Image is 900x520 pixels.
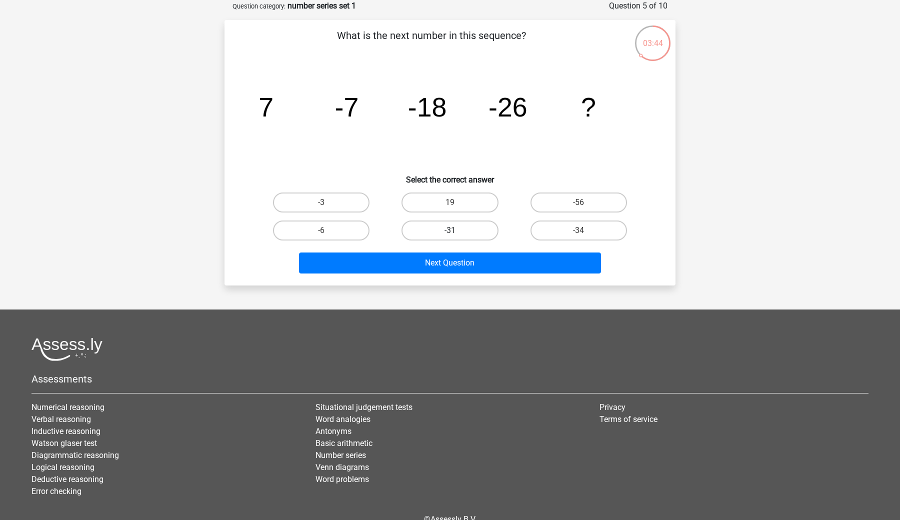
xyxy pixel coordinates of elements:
[258,92,273,122] tspan: 7
[31,402,104,412] a: Numerical reasoning
[31,373,868,385] h5: Assessments
[31,426,100,436] a: Inductive reasoning
[315,450,366,460] a: Number series
[232,2,285,10] small: Question category:
[408,92,447,122] tspan: -18
[581,92,596,122] tspan: ?
[31,414,91,424] a: Verbal reasoning
[31,474,103,484] a: Deductive reasoning
[240,167,659,184] h6: Select the correct answer
[315,462,369,472] a: Venn diagrams
[31,337,102,361] img: Assessly logo
[315,426,351,436] a: Antonyms
[530,192,627,212] label: -56
[240,28,622,58] p: What is the next number in this sequence?
[315,414,370,424] a: Word analogies
[315,474,369,484] a: Word problems
[315,438,372,448] a: Basic arithmetic
[335,92,359,122] tspan: -7
[31,438,97,448] a: Watson glaser test
[31,450,119,460] a: Diagrammatic reasoning
[31,486,81,496] a: Error checking
[299,252,601,273] button: Next Question
[401,192,498,212] label: 19
[31,462,94,472] a: Logical reasoning
[273,192,369,212] label: -3
[599,414,657,424] a: Terms of service
[488,92,527,122] tspan: -26
[634,24,671,49] div: 03:44
[315,402,412,412] a: Situational judgement tests
[530,220,627,240] label: -34
[273,220,369,240] label: -6
[599,402,625,412] a: Privacy
[401,220,498,240] label: -31
[287,1,356,10] strong: number series set 1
